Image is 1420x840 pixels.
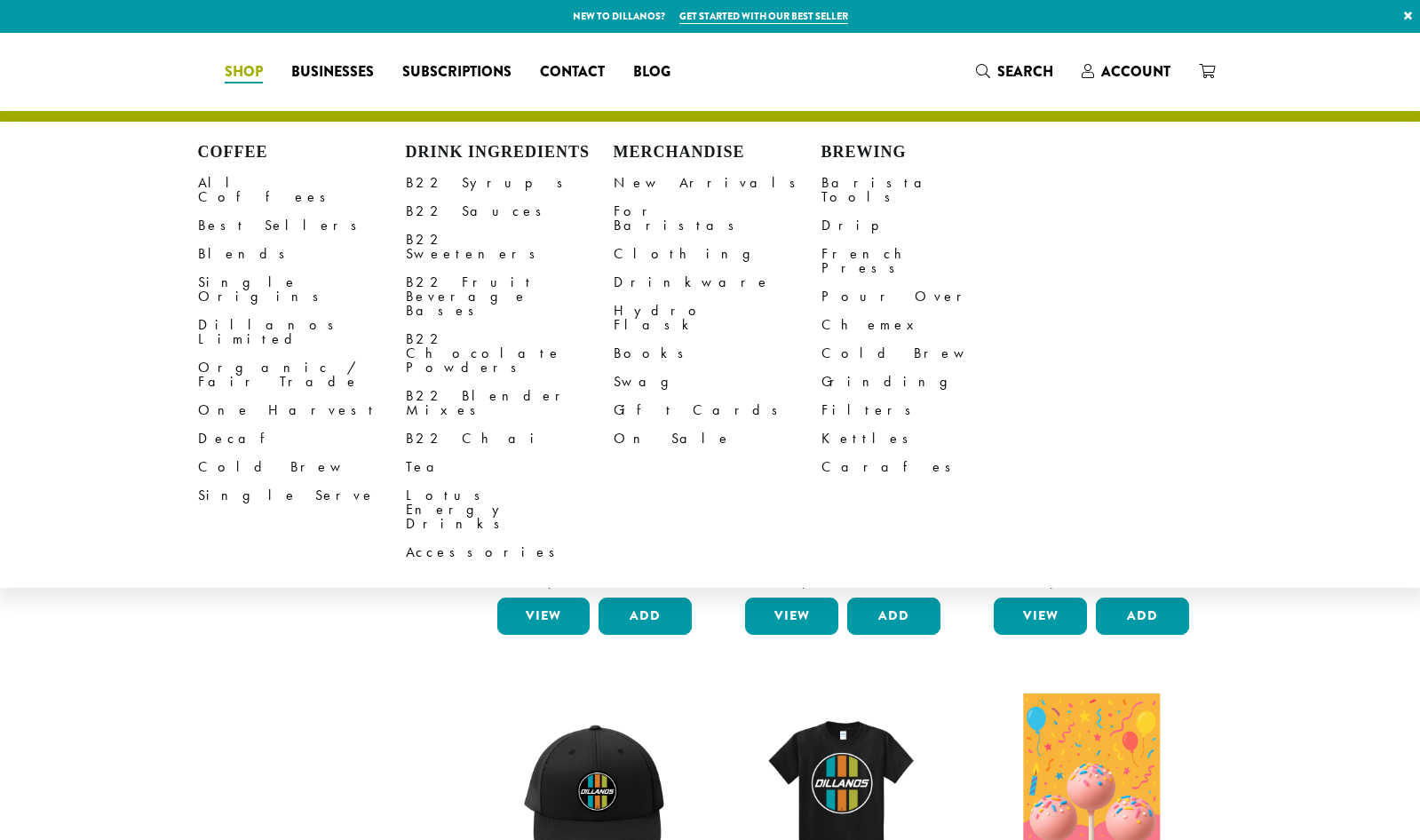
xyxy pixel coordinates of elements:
a: Bodum Electric Milk Frother $30.00 [493,309,697,590]
span: Contact [540,61,605,83]
a: Kettles [821,424,1029,453]
a: Cold Brew [198,453,406,481]
a: Dillanos Limited [198,311,406,353]
button: Add [847,598,940,635]
a: Drinkware [614,268,821,297]
a: Barista Tools [821,169,1029,211]
a: B22 Syrups [406,169,614,197]
a: Carafes [821,453,1029,481]
h4: Merchandise [614,143,821,162]
span: Shop [225,61,263,83]
a: Swag [614,368,821,396]
a: B22 Sauces [406,197,614,226]
a: French Press [821,240,1029,282]
span: Account [1101,61,1170,82]
a: View [497,598,591,635]
span: Businesses [291,61,374,83]
a: B22 Sweeteners [406,226,614,268]
a: Hydro Flask [614,297,821,339]
h4: Coffee [198,143,406,162]
a: On Sale [614,424,821,453]
h4: Brewing [821,143,1029,162]
a: Chemex [821,311,1029,339]
h4: Drink Ingredients [406,143,614,162]
a: Gift Cards [614,396,821,424]
a: B22 Fruit Beverage Bases [406,268,614,325]
a: Filters [821,396,1029,424]
a: For Baristas [614,197,821,240]
a: Organic / Fair Trade [198,353,406,396]
button: Add [599,598,692,635]
a: Bodum Electric Water Kettle $25.00 [741,309,945,590]
a: View [994,598,1087,635]
a: Pour Over [821,282,1029,311]
button: Add [1096,598,1189,635]
span: Search [997,61,1053,82]
a: View [745,598,838,635]
a: All Coffees [198,169,406,211]
a: Tea [406,453,614,481]
span: Blog [633,61,670,83]
a: Shop [210,58,277,86]
a: Search [962,57,1067,86]
a: Bodum Handheld Milk Frother $10.00 [989,309,1194,590]
a: Accessories [406,538,614,567]
a: Get started with our best seller [679,9,848,24]
a: Grinding [821,368,1029,396]
a: B22 Chocolate Powders [406,325,614,382]
a: One Harvest [198,396,406,424]
a: Cold Brew [821,339,1029,368]
a: B22 Blender Mixes [406,382,614,424]
a: Lotus Energy Drinks [406,481,614,538]
a: Best Sellers [198,211,406,240]
a: Blends [198,240,406,268]
a: New Arrivals [614,169,821,197]
a: Decaf [198,424,406,453]
a: Clothing [614,240,821,268]
a: Single Origins [198,268,406,311]
a: B22 Chai [406,424,614,453]
a: Single Serve [198,481,406,510]
a: Books [614,339,821,368]
a: Drip [821,211,1029,240]
span: Subscriptions [402,61,512,83]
